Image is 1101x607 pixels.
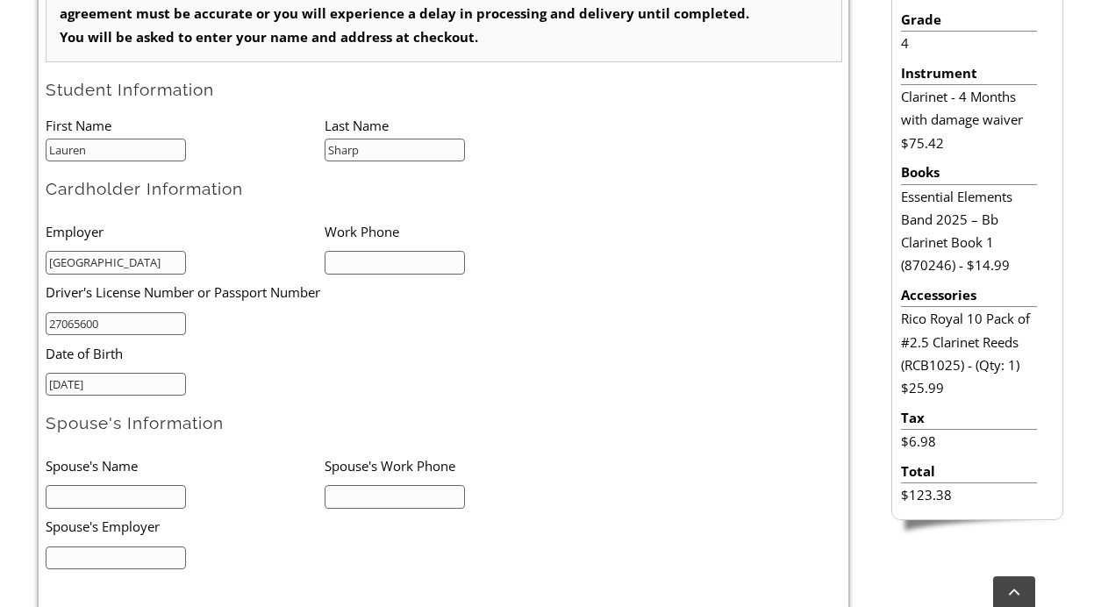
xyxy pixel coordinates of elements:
[901,430,1037,453] li: $6.98
[901,32,1037,54] li: 4
[46,447,325,483] li: Spouse's Name
[46,412,842,434] h2: Spouse's Information
[901,8,1037,32] li: Grade
[46,509,547,545] li: Spouse's Employer
[46,178,842,200] h2: Cardholder Information
[901,185,1037,277] li: Essential Elements Band 2025 – Bb Clarinet Book 1 (870246) - $14.99
[901,283,1037,307] li: Accessories
[325,213,604,249] li: Work Phone
[46,213,325,249] li: Employer
[901,85,1037,154] li: Clarinet - 4 Months with damage waiver $75.42
[46,335,547,371] li: Date of Birth
[901,307,1037,399] li: Rico Royal 10 Pack of #2.5 Clarinet Reeds (RCB1025) - (Qty: 1) $25.99
[901,61,1037,85] li: Instrument
[375,4,499,23] select: Zoom
[901,483,1037,506] li: $123.38
[146,4,193,23] input: Page
[46,79,842,101] h2: Student Information
[325,114,604,137] li: Last Name
[891,520,1063,536] img: sidebar-footer.png
[901,406,1037,430] li: Tax
[325,447,604,483] li: Spouse's Work Phone
[46,114,325,137] li: First Name
[901,161,1037,184] li: Books
[901,460,1037,483] li: Total
[193,4,219,24] span: of 2
[46,275,547,311] li: Driver's License Number or Passport Number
